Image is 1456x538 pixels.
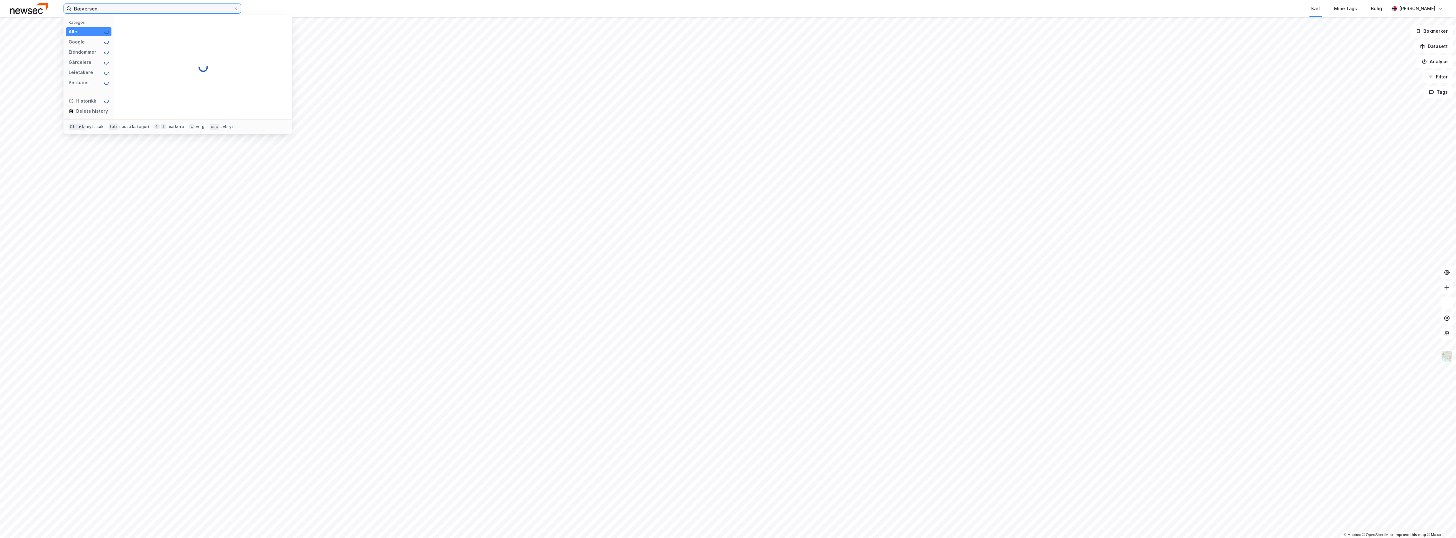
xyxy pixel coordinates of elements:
div: avbryt [220,124,233,129]
div: Mine Tags [1334,5,1357,12]
div: Historikk [69,97,96,105]
div: Personer [69,79,89,86]
div: Leietakere [69,69,93,76]
img: spinner.a6d8c91a73a9ac5275cf975e30b51cfb.svg [104,60,109,65]
img: spinner.a6d8c91a73a9ac5275cf975e30b51cfb.svg [198,62,208,72]
img: spinner.a6d8c91a73a9ac5275cf975e30b51cfb.svg [104,80,109,85]
div: velg [196,124,204,129]
div: esc [210,124,219,130]
img: spinner.a6d8c91a73a9ac5275cf975e30b51cfb.svg [104,98,109,104]
div: Gårdeiere [69,58,91,66]
input: Søk på adresse, matrikkel, gårdeiere, leietakere eller personer [71,4,233,13]
iframe: Chat Widget [1424,508,1456,538]
button: Analyse [1417,55,1453,68]
div: neste kategori [119,124,149,129]
div: Kontrollprogram for chat [1424,508,1456,538]
button: Tags [1424,86,1453,98]
button: Bokmerker [1411,25,1453,37]
img: spinner.a6d8c91a73a9ac5275cf975e30b51cfb.svg [104,39,109,44]
div: markere [168,124,184,129]
div: [PERSON_NAME] [1399,5,1436,12]
img: spinner.a6d8c91a73a9ac5275cf975e30b51cfb.svg [104,50,109,55]
img: Z [1441,350,1453,362]
img: newsec-logo.f6e21ccffca1b3a03d2d.png [10,3,48,14]
div: Delete history [76,107,108,115]
a: Mapbox [1344,533,1361,537]
a: OpenStreetMap [1362,533,1393,537]
div: Kategori [69,20,111,25]
div: tab [109,124,118,130]
div: Google [69,38,85,46]
div: Ctrl + k [69,124,86,130]
a: Improve this map [1395,533,1426,537]
img: spinner.a6d8c91a73a9ac5275cf975e30b51cfb.svg [104,70,109,75]
div: nytt søk [87,124,104,129]
div: Kart [1312,5,1320,12]
div: Alle [69,28,77,36]
img: spinner.a6d8c91a73a9ac5275cf975e30b51cfb.svg [104,29,109,34]
button: Datasett [1415,40,1453,53]
div: Eiendommer [69,48,96,56]
div: Bolig [1371,5,1382,12]
button: Filter [1423,71,1453,83]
